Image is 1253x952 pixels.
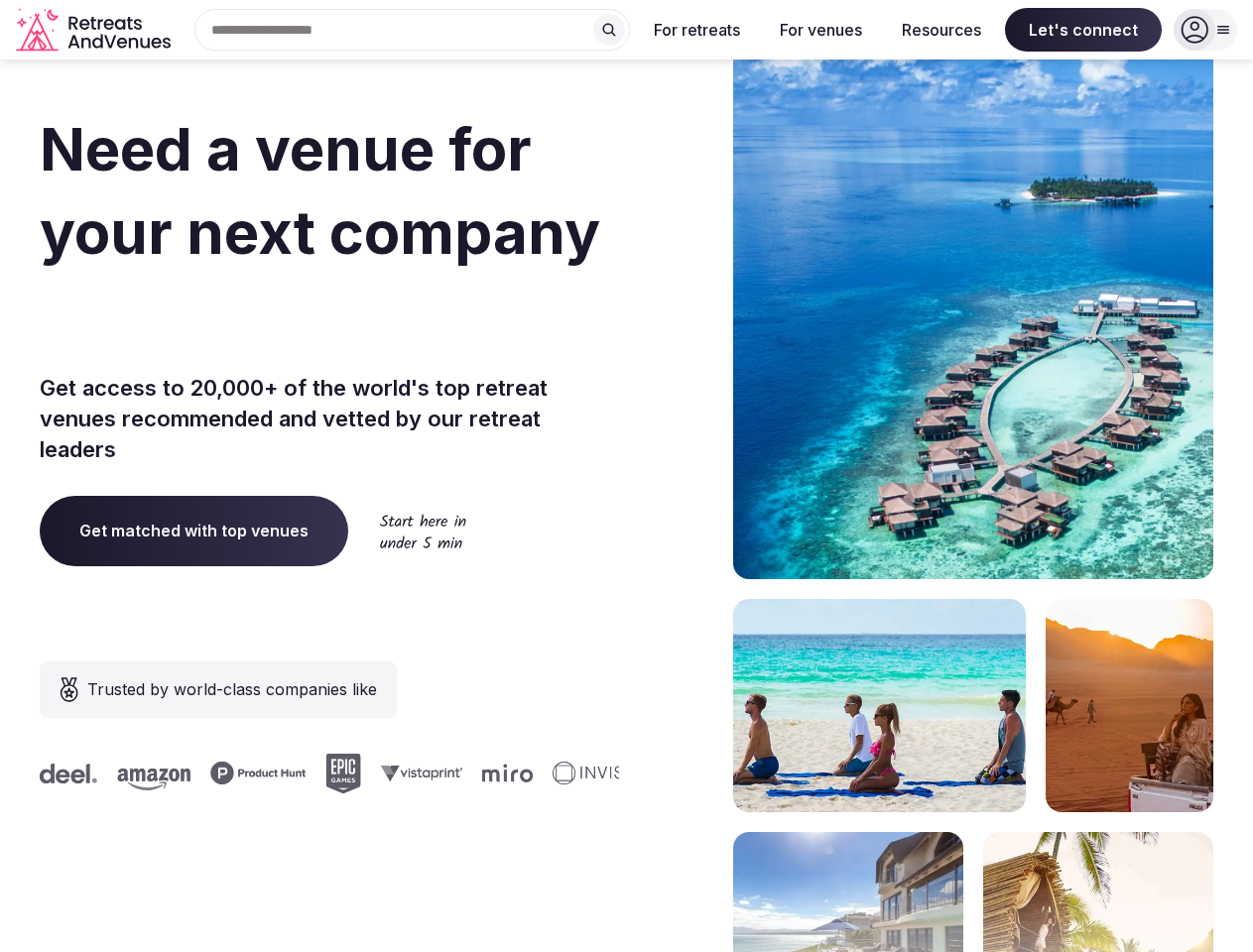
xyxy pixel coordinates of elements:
svg: Miro company logo [479,764,530,782]
span: Let's connect [1005,8,1162,52]
a: Visit the homepage [16,8,175,53]
svg: Vistaprint company logo [378,765,459,781]
button: For venues [764,8,878,52]
img: Start here in under 5 min [380,514,466,548]
img: woman sitting in back of truck with camels [1046,599,1213,812]
svg: Invisible company logo [550,762,659,785]
button: For retreats [638,8,756,52]
svg: Retreats and Venues company logo [16,8,175,53]
img: yoga on tropical beach [733,599,1026,812]
p: Get access to 20,000+ of the world's top retreat venues recommended and vetted by our retreat lea... [40,373,619,464]
svg: Deel company logo [37,764,94,783]
svg: Epic Games company logo [322,754,358,793]
span: Need a venue for your next company [40,113,600,268]
span: Trusted by world-class companies like [87,677,377,701]
button: Resources [886,8,997,52]
a: Get matched with top venues [40,496,348,565]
